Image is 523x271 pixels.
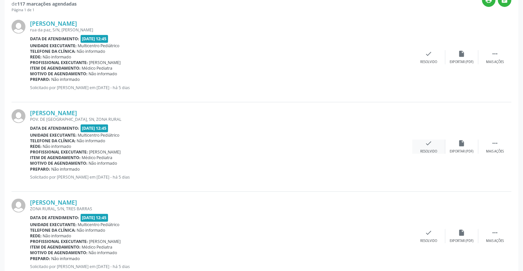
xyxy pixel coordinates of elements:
span: Médico Pediatra [82,65,113,71]
div: Exportar (PDF) [450,60,474,64]
b: Item de agendamento: [30,244,81,250]
span: [PERSON_NAME] [89,149,121,155]
span: Médico Pediatra [82,244,113,250]
b: Profissional executante: [30,239,88,244]
div: Exportar (PDF) [450,149,474,154]
b: Data de atendimento: [30,215,79,220]
i: insert_drive_file [458,229,466,236]
div: Resolvido [420,60,437,64]
span: Multicentro Pediátrico [78,222,120,227]
b: Preparo: [30,77,50,82]
span: [PERSON_NAME] [89,239,121,244]
div: Mais ações [486,149,504,154]
i: check [425,50,432,57]
b: Profissional executante: [30,149,88,155]
div: Mais ações [486,60,504,64]
span: Não informado [43,233,71,239]
b: Profissional executante: [30,60,88,65]
b: Data de atendimento: [30,36,79,42]
p: Solicitado por [PERSON_NAME] em [DATE] - há 5 dias [30,85,412,90]
b: Rede: [30,233,42,239]
div: Resolvido [420,239,437,243]
b: Motivo de agendamento: [30,250,88,255]
p: Solicitado por [PERSON_NAME] em [DATE] - há 5 dias [30,174,412,180]
span: Multicentro Pediátrico [78,132,120,138]
b: Telefone da clínica: [30,227,76,233]
div: POV. DE [GEOGRAPHIC_DATA], SN, ZONA RURAL [30,117,412,122]
div: Resolvido [420,149,437,154]
img: img [12,199,25,213]
span: Não informado [89,71,117,77]
i: insert_drive_file [458,140,466,147]
div: rua da paz, S/N, [PERSON_NAME] [30,27,412,33]
i:  [491,140,499,147]
span: [DATE] 12:45 [81,35,108,43]
b: Item de agendamento: [30,65,81,71]
img: img [12,109,25,123]
b: Preparo: [30,166,50,172]
a: [PERSON_NAME] [30,199,77,206]
i: insert_drive_file [458,50,466,57]
b: Telefone da clínica: [30,49,76,54]
b: Motivo de agendamento: [30,71,88,77]
span: Não informado [43,144,71,149]
b: Data de atendimento: [30,125,79,131]
div: de [12,0,77,7]
div: ZONA RURAL, S/N, TRES BARRAS [30,206,412,212]
span: Não informado [89,250,117,255]
div: Mais ações [486,239,504,243]
i: check [425,229,432,236]
a: [PERSON_NAME] [30,109,77,117]
b: Preparo: [30,256,50,261]
p: Solicitado por [PERSON_NAME] em [DATE] - há 5 dias [30,264,412,269]
b: Unidade executante: [30,132,77,138]
span: Não informado [52,166,80,172]
span: [DATE] 12:45 [81,214,108,221]
div: Página 1 de 1 [12,7,77,13]
span: Médico Pediatra [82,155,113,160]
span: Não informado [77,138,105,144]
b: Item de agendamento: [30,155,81,160]
span: Não informado [77,227,105,233]
span: Não informado [43,54,71,60]
b: Rede: [30,54,42,60]
i:  [491,229,499,236]
b: Unidade executante: [30,43,77,49]
span: Não informado [52,77,80,82]
b: Rede: [30,144,42,149]
b: Motivo de agendamento: [30,160,88,166]
span: Multicentro Pediátrico [78,43,120,49]
span: [PERSON_NAME] [89,60,121,65]
span: Não informado [52,256,80,261]
img: img [12,20,25,34]
span: Não informado [89,160,117,166]
a: [PERSON_NAME] [30,20,77,27]
i:  [491,50,499,57]
b: Unidade executante: [30,222,77,227]
span: Não informado [77,49,105,54]
div: Exportar (PDF) [450,239,474,243]
span: [DATE] 12:45 [81,124,108,132]
b: Telefone da clínica: [30,138,76,144]
strong: 117 marcações agendadas [17,1,77,7]
i: check [425,140,432,147]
